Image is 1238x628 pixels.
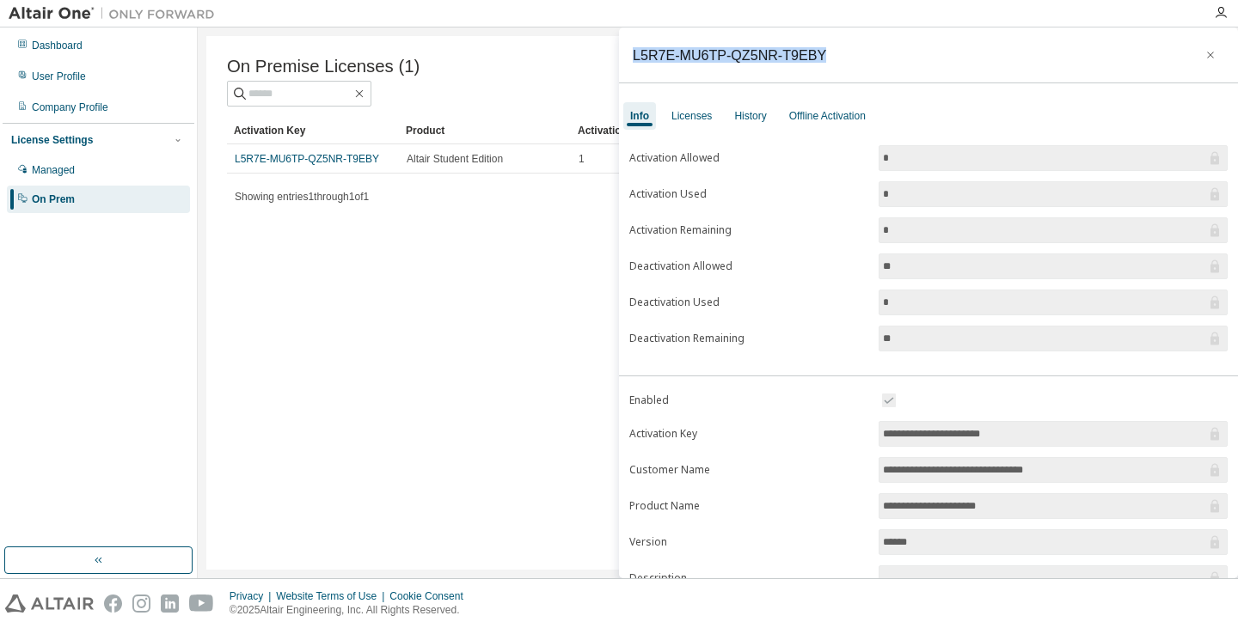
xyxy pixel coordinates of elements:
img: Altair One [9,5,224,22]
label: Product Name [629,499,868,513]
label: Deactivation Remaining [629,332,868,345]
div: L5R7E-MU6TP-QZ5NR-T9EBY [633,48,826,62]
label: Enabled [629,393,868,407]
img: instagram.svg [132,594,150,613]
img: youtube.svg [189,594,214,613]
div: User Profile [32,70,86,83]
div: Info [630,109,649,123]
div: Cookie Consent [389,589,473,603]
label: Description [629,571,868,585]
div: Activation Key [234,117,392,144]
label: Deactivation Used [629,296,868,309]
div: Activation Allowed [578,117,736,144]
a: L5R7E-MU6TP-QZ5NR-T9EBY [235,153,379,165]
span: On Premise Licenses (1) [227,57,420,76]
div: Dashboard [32,39,83,52]
span: Showing entries 1 through 1 of 1 [235,191,369,203]
img: altair_logo.svg [5,594,94,613]
div: Privacy [230,589,276,603]
img: linkedin.svg [161,594,179,613]
div: License Settings [11,133,93,147]
div: Product [406,117,564,144]
label: Customer Name [629,463,868,477]
label: Version [629,535,868,549]
div: History [734,109,766,123]
label: Activation Used [629,187,868,201]
span: Altair Student Edition [407,152,503,166]
div: Licenses [671,109,712,123]
label: Activation Allowed [629,151,868,165]
div: Offline Activation [789,109,866,123]
p: © 2025 Altair Engineering, Inc. All Rights Reserved. [230,603,474,618]
div: Managed [32,163,75,177]
img: facebook.svg [104,594,122,613]
div: Company Profile [32,101,108,114]
div: Website Terms of Use [276,589,389,603]
span: 1 [579,152,585,166]
label: Activation Key [629,427,868,441]
label: Deactivation Allowed [629,259,868,273]
label: Activation Remaining [629,223,868,237]
div: On Prem [32,192,75,206]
